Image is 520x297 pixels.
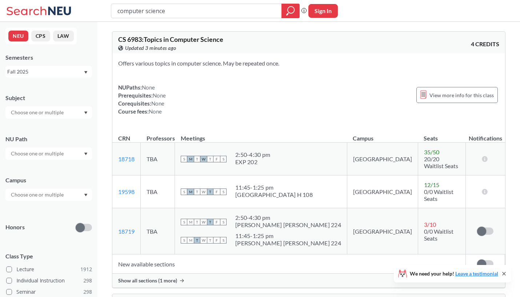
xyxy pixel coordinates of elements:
[235,191,313,198] div: [GEOGRAPHIC_DATA] H 108
[181,189,187,195] span: S
[286,6,295,16] svg: magnifying glass
[194,189,200,195] span: T
[118,35,223,43] span: CS 6983 : Topics in Computer Science
[424,148,439,155] span: 35 / 50
[455,270,498,277] a: Leave a testimonial
[187,219,194,225] span: M
[347,143,418,175] td: [GEOGRAPHIC_DATA]
[235,221,341,229] div: [PERSON_NAME] [PERSON_NAME] 224
[141,127,175,143] th: Professors
[5,176,92,184] div: Campus
[5,66,92,78] div: Fall 2025Dropdown arrow
[118,277,177,284] span: Show all sections (1 more)
[125,44,176,52] span: Updated 3 minutes ago
[220,219,227,225] span: S
[84,111,88,114] svg: Dropdown arrow
[347,127,418,143] th: Campus
[112,254,466,274] td: New available sections
[142,84,155,91] span: None
[220,189,227,195] span: S
[141,208,175,254] td: TBA
[410,271,498,276] span: We need your help!
[200,156,207,162] span: W
[84,194,88,197] svg: Dropdown arrow
[235,158,270,166] div: EXP 202
[153,92,166,99] span: None
[187,189,194,195] span: M
[5,147,92,160] div: Dropdown arrow
[281,4,300,18] div: magnifying glass
[149,108,162,115] span: None
[5,54,92,62] div: Semesters
[471,40,499,48] span: 4 CREDITS
[429,91,494,100] span: View more info for this class
[80,265,92,273] span: 1912
[194,237,200,243] span: T
[220,237,227,243] span: S
[235,239,341,247] div: [PERSON_NAME] [PERSON_NAME] 224
[347,175,418,208] td: [GEOGRAPHIC_DATA]
[84,153,88,155] svg: Dropdown arrow
[424,181,439,188] span: 12 / 15
[220,156,227,162] span: S
[151,100,164,107] span: None
[118,59,499,67] section: Offers various topics in computer science. May be repeated once.
[83,277,92,285] span: 298
[118,134,130,142] div: CRN
[200,189,207,195] span: W
[187,156,194,162] span: M
[175,127,347,143] th: Meetings
[207,219,213,225] span: T
[118,83,166,115] div: NUPaths: Prerequisites: Corequisites: Course fees:
[207,156,213,162] span: T
[207,189,213,195] span: T
[194,219,200,225] span: T
[7,108,68,117] input: Choose one or multiple
[7,68,83,76] div: Fall 2025
[5,135,92,143] div: NU Path
[213,189,220,195] span: F
[6,287,92,297] label: Seminar
[235,151,270,158] div: 2:50 - 4:30 pm
[7,190,68,199] input: Choose one or multiple
[213,219,220,225] span: F
[181,156,187,162] span: S
[83,288,92,296] span: 298
[118,155,135,162] a: 18718
[424,228,453,242] span: 0/0 Waitlist Seats
[118,228,135,235] a: 18719
[235,214,341,221] div: 2:50 - 4:30 pm
[5,223,25,231] p: Honors
[424,155,458,169] span: 20/20 Waitlist Seats
[235,184,313,191] div: 11:45 - 1:25 pm
[308,4,338,18] button: Sign In
[8,31,28,41] button: NEU
[181,219,187,225] span: S
[6,276,92,285] label: Individual Instruction
[117,5,276,17] input: Class, professor, course number, "phrase"
[187,237,194,243] span: M
[424,188,453,202] span: 0/0 Waitlist Seats
[181,237,187,243] span: S
[347,208,418,254] td: [GEOGRAPHIC_DATA]
[5,189,92,201] div: Dropdown arrow
[213,156,220,162] span: F
[118,188,135,195] a: 19598
[424,221,436,228] span: 3 / 10
[112,274,505,288] div: Show all sections (1 more)
[207,237,213,243] span: T
[7,149,68,158] input: Choose one or multiple
[5,94,92,102] div: Subject
[5,106,92,119] div: Dropdown arrow
[84,71,88,74] svg: Dropdown arrow
[141,143,175,175] td: TBA
[53,31,74,41] button: LAW
[235,232,341,239] div: 11:45 - 1:25 pm
[5,252,92,260] span: Class Type
[200,219,207,225] span: W
[418,127,465,143] th: Seats
[141,175,175,208] td: TBA
[213,237,220,243] span: F
[200,237,207,243] span: W
[466,127,505,143] th: Notifications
